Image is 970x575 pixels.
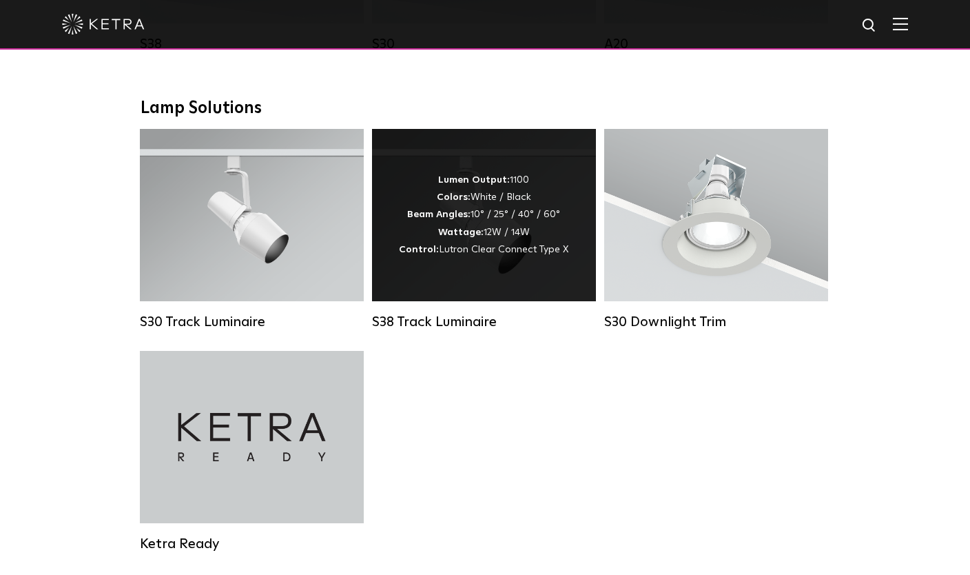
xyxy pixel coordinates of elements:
[140,129,364,330] a: S30 Track Luminaire Lumen Output:1100Colors:White / BlackBeam Angles:15° / 25° / 40° / 60° / 90°W...
[604,314,828,330] div: S30 Downlight Trim
[140,314,364,330] div: S30 Track Luminaire
[438,175,510,185] strong: Lumen Output:
[399,245,439,254] strong: Control:
[407,210,471,219] strong: Beam Angles:
[141,99,829,119] div: Lamp Solutions
[140,536,364,552] div: Ketra Ready
[62,14,145,34] img: ketra-logo-2019-white
[439,245,568,254] span: Lutron Clear Connect Type X
[893,17,908,30] img: Hamburger%20Nav.svg
[372,314,596,330] div: S38 Track Luminaire
[604,129,828,330] a: S30 Downlight Trim S30 Downlight Trim
[399,172,568,259] div: 1100 White / Black 10° / 25° / 40° / 60° 12W / 14W
[372,129,596,330] a: S38 Track Luminaire Lumen Output:1100Colors:White / BlackBeam Angles:10° / 25° / 40° / 60°Wattage...
[861,17,878,34] img: search icon
[438,228,484,237] strong: Wattage:
[140,351,364,552] a: Ketra Ready Ketra Ready
[437,192,471,202] strong: Colors:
